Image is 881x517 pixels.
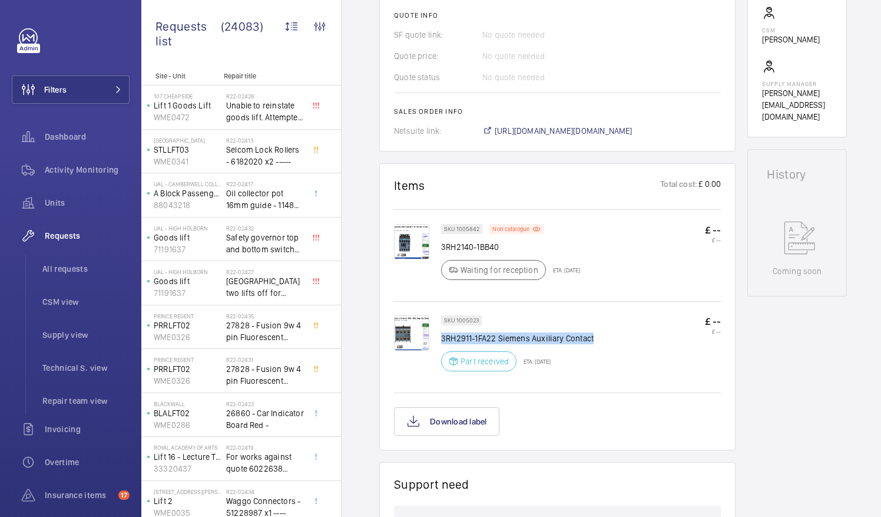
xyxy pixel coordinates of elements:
p: [PERSON_NAME][EMAIL_ADDRESS][DOMAIN_NAME] [762,87,832,123]
p: WME0341 [154,156,221,167]
p: Part received [461,355,509,367]
p: WME0472 [154,111,221,123]
span: Filters [44,84,67,96]
h2: R22-02427 [226,268,304,275]
p: [GEOGRAPHIC_DATA] [154,137,221,144]
p: PRRLFT02 [154,363,221,375]
p: Prince Regent [154,312,221,320]
h2: R22-02419 [226,444,304,451]
span: Dashboard [45,131,130,143]
p: BLALFT02 [154,407,221,419]
p: [PERSON_NAME] [762,34,820,45]
span: For works against quote 6022638 @£2197.00 [226,451,304,475]
span: 17 [118,490,130,500]
p: CSM [762,27,820,34]
h2: Sales order info [394,107,721,116]
h1: History [767,169,827,180]
p: £ -- [705,328,721,335]
p: Repair title [224,72,302,80]
h2: R22-02432 [226,225,304,232]
p: £ -- [705,224,721,236]
p: Prince Regent [154,356,221,363]
h1: Support need [394,477,469,492]
p: Lift 16 - Lecture Theater Disabled Lift ([PERSON_NAME]) ([GEOGRAPHIC_DATA] ) [154,451,221,463]
span: Supply view [42,329,130,341]
p: WME0326 [154,375,221,387]
p: WME0326 [154,331,221,343]
p: 3RH2140-1BB40 [441,241,580,253]
h1: Items [394,178,425,193]
p: Total cost: [660,178,697,193]
p: Site - Unit [141,72,219,80]
span: Selcom Lock Rollers - 6182020 x2 ----- [226,144,304,167]
p: SKU 1005023 [444,318,479,322]
p: Goods lift [154,275,221,287]
span: Overtime [45,456,130,468]
p: 88043218 [154,199,221,211]
span: Technical S. view [42,362,130,374]
button: Download label [394,407,499,436]
p: 33320437 [154,463,221,475]
span: [GEOGRAPHIC_DATA] two lifts off for safety governor rope switches at top and bottom. Immediate de... [226,275,304,299]
p: 71191637 [154,287,221,299]
p: UAL - High Holborn [154,268,221,275]
span: CSM view [42,296,130,308]
span: Safety governor top and bottom switches not working from an immediate defect. Lift passenger lift... [226,232,304,255]
p: PRRLFT02 [154,320,221,331]
p: 3RH2911-1FA22 Siemens Auxiliary Contact [441,332,594,344]
h2: R22-02428 [226,93,304,100]
p: Coming soon [773,265,822,277]
h2: Quote info [394,11,721,19]
p: Blackwall [154,400,221,407]
a: [URL][DOMAIN_NAME][DOMAIN_NAME] [482,125,632,137]
p: Lift 2 [154,495,221,507]
span: Requests [45,230,130,242]
span: Unable to reinstate goods lift. Attempted to swap control boards with PL2, no difference. Technic... [226,100,304,123]
h2: R22-02423 [226,400,304,407]
span: Oil collector pot 16mm guide - 11482 x2 [226,187,304,211]
p: Goods lift [154,232,221,243]
p: Waiting for reception [461,264,538,276]
span: 26860 - Car Indicator Board Red - [226,407,304,431]
h2: R22-02434 [226,488,304,495]
p: £ 0.00 [697,178,721,193]
span: Repair team view [42,395,130,407]
p: 71191637 [154,243,221,255]
p: Supply manager [762,80,832,87]
img: Hh9IlT_rFhGLB3X0E9rhre9t02oQy3rjOcuZ6RPAIF4Ae9Kh.png [394,224,429,259]
p: ETA: [DATE] [546,266,580,274]
span: Units [45,197,130,209]
span: Activity Monitoring [45,164,130,176]
p: UAL - High Holborn [154,225,221,232]
h2: R22-02413 [226,137,304,144]
h2: R22-02417 [226,180,304,187]
p: A Block Passenger Lift 2 (B) L/H [154,187,221,199]
p: UAL - Camberwell College of Arts [154,180,221,187]
span: 27828 - Fusion 9w 4 pin Fluorescent Lamp / Bulb - Used on Prince regent lift No2 car top test con... [226,363,304,387]
p: Lift 1 Goods Lift [154,100,221,111]
p: 107 Cheapside [154,93,221,100]
p: [STREET_ADDRESS][PERSON_NAME] [154,488,221,495]
span: [URL][DOMAIN_NAME][DOMAIN_NAME] [495,125,632,137]
p: £ -- [705,236,721,243]
p: STLLFT03 [154,144,221,156]
span: All requests [42,263,130,275]
h2: R22-02431 [226,356,304,363]
button: Filters [12,75,130,104]
span: 27828 - Fusion 9w 4 pin Fluorescent Lamp / Bulb - Used on Prince regent lift No2 car top test con... [226,320,304,343]
p: Non catalogue [492,227,529,231]
span: Insurance items [45,489,114,501]
span: Requests list [155,19,221,48]
p: WME0286 [154,419,221,431]
span: Invoicing [45,423,130,435]
p: £ -- [705,315,721,328]
p: royal academy of arts [154,444,221,451]
p: SKU 1005842 [444,227,479,231]
img: 1GXMxEB4R2UUyRkgfBsFPbTsZEvWhUKGAjqVUizPjD9YD-rO.png [394,315,429,351]
p: ETA: [DATE] [516,358,551,365]
h2: R22-02435 [226,312,304,320]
